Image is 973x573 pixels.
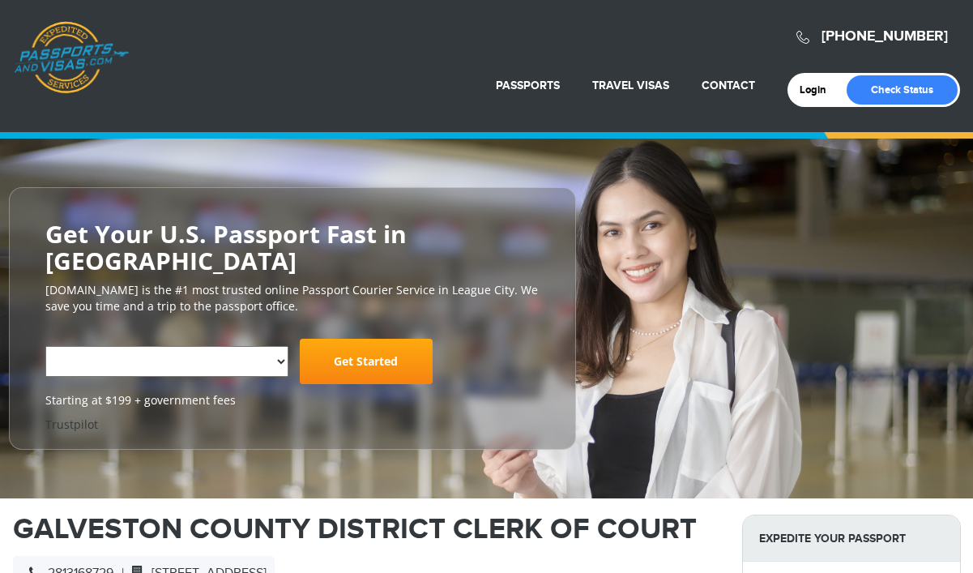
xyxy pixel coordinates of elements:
[743,515,960,562] strong: Expedite Your Passport
[702,79,755,92] a: Contact
[822,28,948,45] a: [PHONE_NUMBER]
[45,282,540,314] p: [DOMAIN_NAME] is the #1 most trusted online Passport Courier Service in League City. We save you ...
[14,21,129,94] a: Passports & [DOMAIN_NAME]
[45,220,540,274] h2: Get Your U.S. Passport Fast in [GEOGRAPHIC_DATA]
[13,515,718,544] h1: GALVESTON COUNTY DISTRICT CLERK OF COURT
[847,75,958,105] a: Check Status
[496,79,560,92] a: Passports
[45,417,98,432] a: Trustpilot
[45,392,540,408] span: Starting at $199 + government fees
[800,83,838,96] a: Login
[592,79,669,92] a: Travel Visas
[300,339,433,384] a: Get Started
